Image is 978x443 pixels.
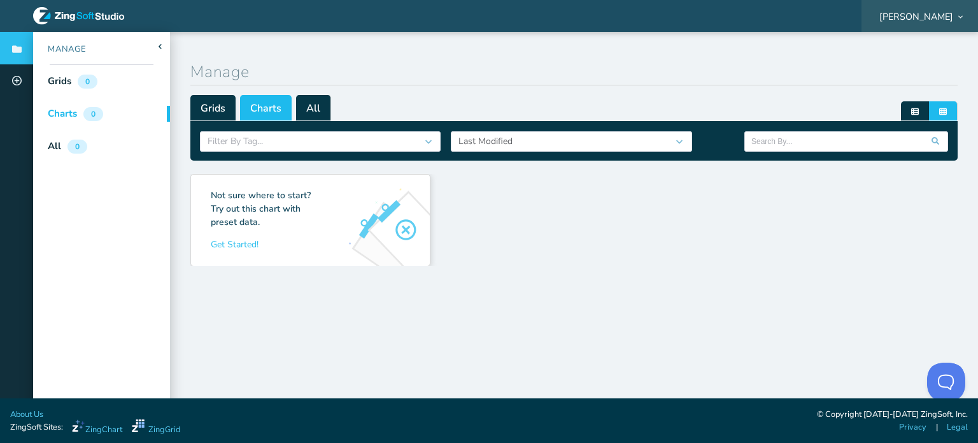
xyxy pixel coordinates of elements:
[10,409,43,421] a: About Us
[83,107,103,121] div: 0
[190,61,958,85] h1: Manage
[877,11,963,20] div: [PERSON_NAME]
[296,95,331,120] span: All
[208,135,263,147] span: Filter By Tag...
[72,419,122,436] a: ZingChart
[190,95,236,120] span: Grids
[211,238,320,251] p: Get Started!
[48,74,71,89] div: Grids
[927,363,965,401] iframe: Help Scout Beacon - Open
[240,95,292,120] span: Charts
[78,75,97,89] div: 0
[817,409,968,421] div: © Copyright [DATE]-[DATE] ZingSoft, Inc.
[751,132,941,151] input: Search By...
[947,421,968,433] a: Legal
[132,419,180,436] a: ZingGrid
[348,188,430,266] img: Create Demo
[879,12,953,21] span: [PERSON_NAME]
[48,106,77,121] div: Charts
[10,421,63,433] span: ZingSoft Sites:
[936,421,938,433] span: |
[67,140,87,154] div: 0
[33,43,87,56] div: Manage
[211,189,320,229] p: Not sure where to start? Try out this chart with preset data.
[899,421,926,433] a: Privacy
[48,139,61,154] div: All
[458,135,513,147] span: Last Modified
